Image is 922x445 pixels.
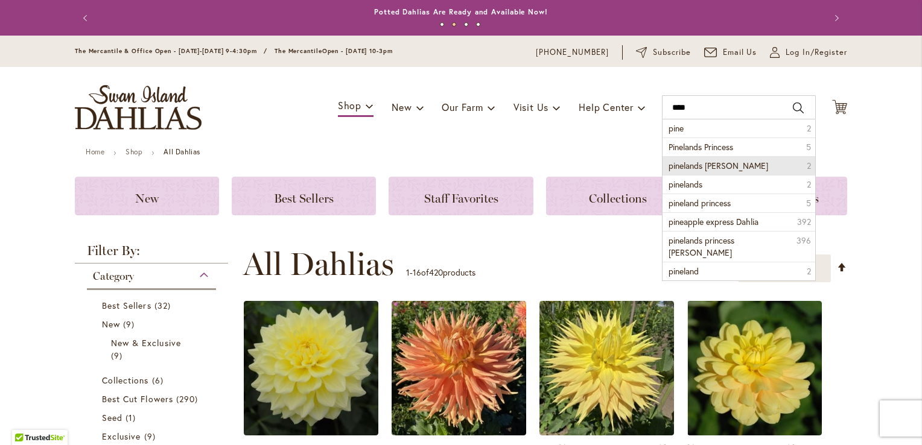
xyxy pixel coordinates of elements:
span: 5 [806,197,811,209]
span: 9 [111,349,126,362]
span: Best Sellers [274,191,334,206]
button: Previous [75,6,99,30]
a: Staff Favorites [389,177,533,215]
span: 9 [144,430,159,443]
a: Collections [546,177,690,215]
span: Shop [338,99,361,112]
span: Best Cut Flowers [102,393,173,405]
a: AC BEN [392,426,526,438]
strong: All Dahlias [164,147,200,156]
span: 392 [797,216,811,228]
span: All Dahlias [243,246,394,282]
span: New & Exclusive [111,337,181,349]
span: Open - [DATE] 10-3pm [322,47,393,55]
span: 1 [406,267,410,278]
span: Log In/Register [786,46,847,58]
a: Best Sellers [102,299,204,312]
a: New &amp; Exclusive [111,336,195,362]
span: 1 [126,411,139,424]
img: AC Jeri [539,301,674,435]
span: 420 [429,267,443,278]
span: 2 [807,160,811,172]
a: Subscribe [636,46,691,58]
span: 16 [413,267,421,278]
a: A-Peeling [244,426,378,438]
a: Shop [126,147,142,156]
span: pineland princess [669,197,731,209]
span: 396 [796,235,811,247]
p: - of products [406,263,475,282]
img: AC BEN [392,301,526,435]
span: Collections [102,374,149,386]
span: Category [93,270,134,283]
button: 1 of 4 [440,22,444,27]
span: Exclusive [102,431,141,442]
span: 290 [176,393,201,405]
a: Log In/Register [770,46,847,58]
button: Next [823,6,847,30]
a: Potted Dahlias Are Ready and Available Now! [374,7,548,16]
button: Search [793,98,804,118]
span: 5 [806,141,811,153]
strong: Filter By: [75,244,228,264]
img: A-Peeling [244,301,378,435]
span: New [392,101,412,113]
iframe: Launch Accessibility Center [9,402,43,436]
a: Best Sellers [232,177,376,215]
span: New [102,318,120,330]
span: 2 [807,178,811,191]
span: Collections [589,191,647,206]
a: New [75,177,219,215]
span: pineapple express Dahlia [669,216,758,227]
span: 2 [807,122,811,134]
span: 9 [123,318,138,330]
span: pine [669,122,684,134]
a: [PHONE_NUMBER] [536,46,609,58]
span: Visit Us [513,101,548,113]
button: 4 of 4 [476,22,480,27]
span: Best Sellers [102,300,151,311]
span: Our Farm [442,101,483,113]
a: Home [86,147,104,156]
span: Email Us [723,46,757,58]
span: Help Center [579,101,634,113]
span: pinelands [PERSON_NAME] [669,160,768,171]
a: AC Jeri [539,426,674,438]
span: New [135,191,159,206]
img: AHOY MATEY [687,301,822,435]
a: Exclusive [102,430,204,443]
span: 2 [807,265,811,277]
a: store logo [75,85,202,130]
span: Subscribe [653,46,691,58]
span: Staff Favorites [424,191,498,206]
span: Pinelands Princess [669,141,733,153]
span: 32 [154,299,174,312]
span: The Mercantile & Office Open - [DATE]-[DATE] 9-4:30pm / The Mercantile [75,47,322,55]
a: Collections [102,374,204,387]
span: pinelands princess [PERSON_NAME] [669,235,734,258]
a: Seed [102,411,204,424]
a: Best Cut Flowers [102,393,204,405]
span: Seed [102,412,122,423]
a: New [102,318,204,330]
a: Email Us [704,46,757,58]
span: 6 [152,374,167,387]
button: 3 of 4 [464,22,468,27]
span: pinelands [669,178,702,190]
a: AHOY MATEY [687,426,822,438]
button: 2 of 4 [452,22,456,27]
span: pineland [669,265,699,277]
